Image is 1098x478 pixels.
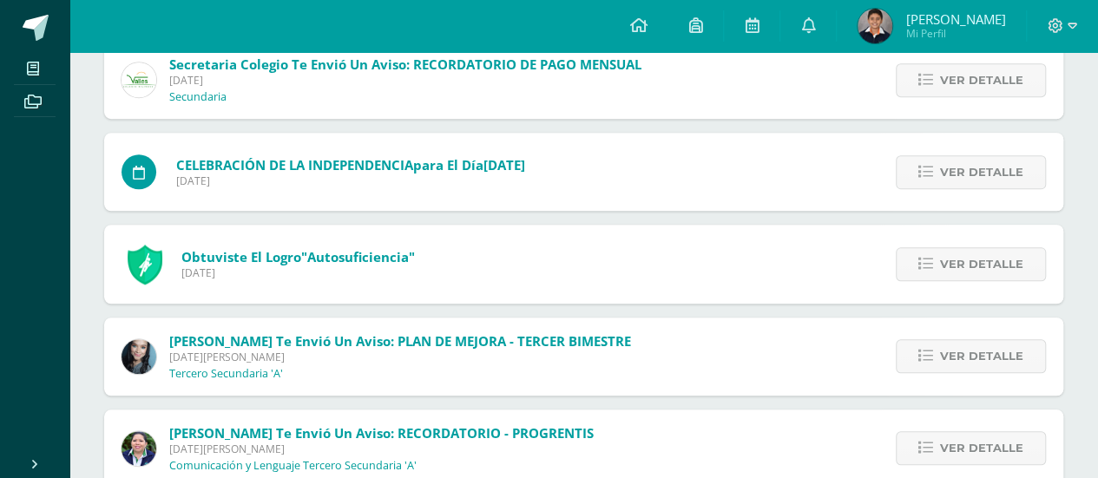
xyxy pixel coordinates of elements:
[176,156,525,174] span: para el día
[169,424,594,442] span: [PERSON_NAME] te envió un aviso: RECORDATORIO - PROGRENTIS
[176,156,413,174] span: CELEBRACIÓN DE LA INDEPENDENCIA
[169,459,417,473] p: Comunicación y Lenguaje Tercero Secundaria 'A'
[169,90,227,104] p: Secundaria
[169,367,283,381] p: Tercero Secundaria 'A'
[122,431,156,466] img: 7c69af67f35011c215e125924d43341a.png
[940,64,1023,96] span: Ver detalle
[169,56,641,73] span: Secretaria Colegio te envió un aviso: RECORDATORIO DE PAGO MENSUAL
[905,26,1005,41] span: Mi Perfil
[301,248,415,265] span: "Autosuficiencia"
[176,174,525,188] span: [DATE]
[169,332,631,350] span: [PERSON_NAME] te envió un aviso: PLAN DE MEJORA - TERCER BIMESTRE
[181,248,415,265] span: Obtuviste el logro
[940,156,1023,188] span: Ver detalle
[940,340,1023,372] span: Ver detalle
[169,73,641,88] span: [DATE]
[483,156,525,174] span: [DATE]
[169,350,631,364] span: [DATE][PERSON_NAME]
[940,248,1023,280] span: Ver detalle
[940,432,1023,464] span: Ver detalle
[858,9,892,43] img: ca4d35f83694f177a1b6820383161a0a.png
[169,442,594,456] span: [DATE][PERSON_NAME]
[122,62,156,97] img: 10471928515e01917a18094c67c348c2.png
[905,10,1005,28] span: [PERSON_NAME]
[122,339,156,374] img: 6f21a0d63d717e8a6ba66bf9a4515893.png
[181,265,415,280] span: [DATE]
